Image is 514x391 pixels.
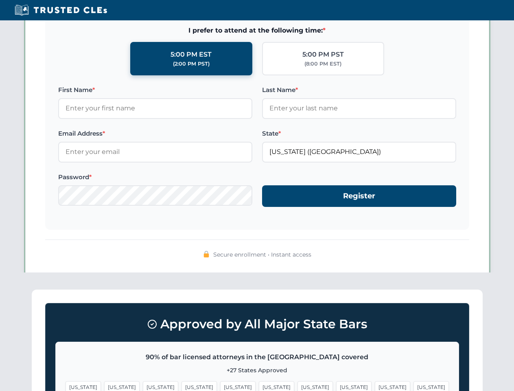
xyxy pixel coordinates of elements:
[262,185,456,207] button: Register
[262,98,456,119] input: Enter your last name
[262,85,456,95] label: Last Name
[66,366,449,375] p: +27 States Approved
[58,129,252,138] label: Email Address
[58,172,252,182] label: Password
[58,85,252,95] label: First Name
[304,60,341,68] div: (8:00 PM EST)
[66,352,449,362] p: 90% of bar licensed attorneys in the [GEOGRAPHIC_DATA] covered
[262,129,456,138] label: State
[55,313,459,335] h3: Approved by All Major State Bars
[213,250,311,259] span: Secure enrollment • Instant access
[173,60,210,68] div: (2:00 PM PST)
[58,25,456,36] span: I prefer to attend at the following time:
[203,251,210,257] img: 🔒
[302,49,344,60] div: 5:00 PM PST
[58,142,252,162] input: Enter your email
[262,142,456,162] input: Florida (FL)
[58,98,252,119] input: Enter your first name
[171,49,212,60] div: 5:00 PM EST
[12,4,109,16] img: Trusted CLEs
